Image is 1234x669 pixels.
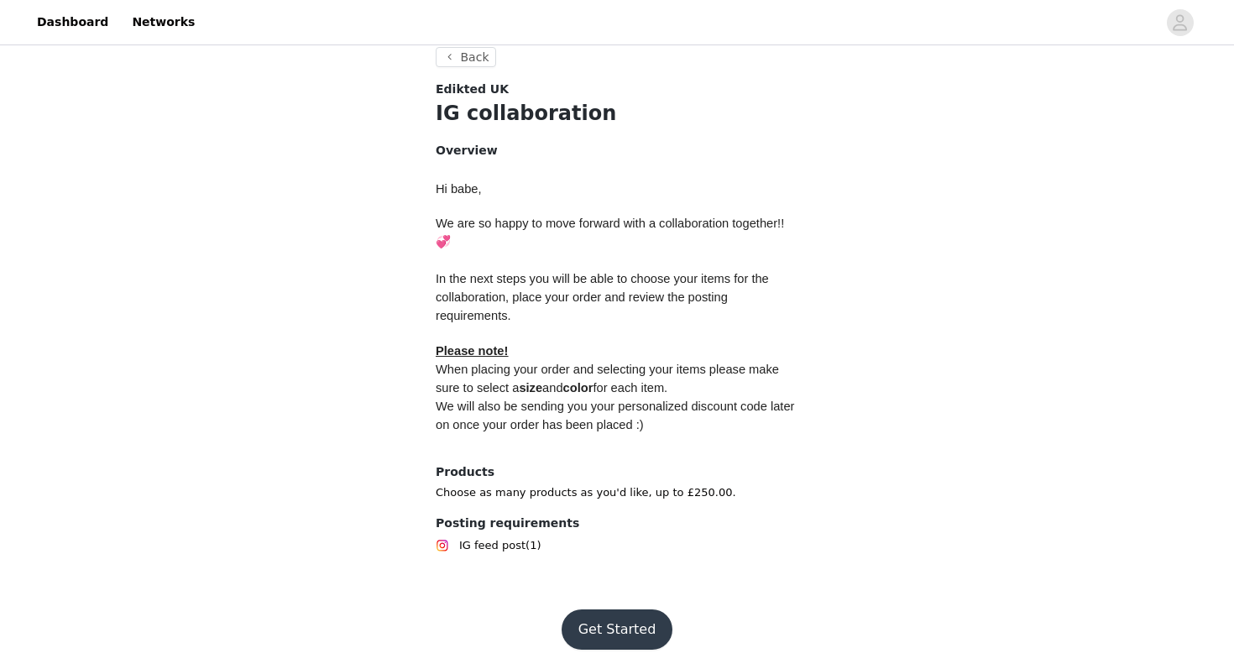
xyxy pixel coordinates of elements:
button: Back [436,47,496,67]
span: Edikted UK [436,81,509,98]
button: Get Started [562,609,673,650]
span: When placing your order and selecting your items please make sure to select a and for each item. [436,363,782,395]
h4: Products [436,463,798,481]
h4: Posting requirements [436,515,798,532]
span: Please note! [436,344,508,358]
span: (1) [525,537,541,554]
h1: IG collaboration [436,98,798,128]
span: We are so happy to move forward with a collaboration together!! 💞 [436,217,787,248]
span: IG feed post [459,537,525,554]
p: Choose as many products as you'd like, up to £250.00. [436,484,798,501]
div: avatar [1172,9,1188,36]
strong: color [563,381,593,395]
strong: size [519,381,542,395]
span: In the next steps you will be able to choose your items for the collaboration, place your order a... [436,272,772,322]
img: Instagram Icon [436,539,449,552]
span: We will also be sending you your personalized discount code later on once your order has been pla... [436,400,798,431]
h4: Overview [436,142,798,159]
span: Hi babe, [436,182,482,196]
a: Dashboard [27,3,118,41]
a: Networks [122,3,205,41]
